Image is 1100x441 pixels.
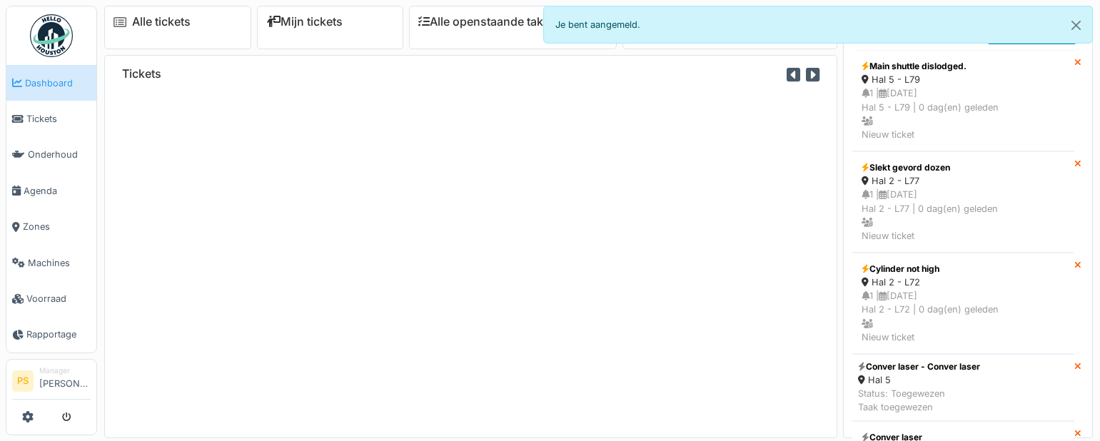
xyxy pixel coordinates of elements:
[862,188,1065,243] div: 1 | [DATE] Hal 2 - L77 | 0 dag(en) geleden Nieuw ticket
[26,292,91,305] span: Voorraad
[6,209,96,245] a: Zones
[12,370,34,392] li: PS
[852,354,1074,421] a: Conver laser - Conver laser Hal 5 Status: ToegewezenTaak toegewezen
[418,15,557,29] a: Alle openstaande taken
[28,148,91,161] span: Onderhoud
[862,275,1065,289] div: Hal 2 - L72
[28,256,91,270] span: Machines
[862,174,1065,188] div: Hal 2 - L77
[543,6,1094,44] div: Je bent aangemeld.
[26,112,91,126] span: Tickets
[862,86,1065,141] div: 1 | [DATE] Hal 5 - L79 | 0 dag(en) geleden Nieuw ticket
[6,317,96,353] a: Rapportage
[858,373,980,387] div: Hal 5
[39,365,91,396] li: [PERSON_NAME]
[24,184,91,198] span: Agenda
[858,387,980,414] div: Status: Toegewezen Taak toegewezen
[12,365,91,400] a: PS Manager[PERSON_NAME]
[25,76,91,90] span: Dashboard
[6,137,96,173] a: Onderhoud
[862,60,1065,73] div: Main shuttle dislodged.
[862,289,1065,344] div: 1 | [DATE] Hal 2 - L72 | 0 dag(en) geleden Nieuw ticket
[132,15,191,29] a: Alle tickets
[26,328,91,341] span: Rapportage
[30,14,73,57] img: Badge_color-CXgf-gQk.svg
[6,245,96,280] a: Machines
[39,365,91,376] div: Manager
[862,161,1065,174] div: Slekt gevord dozen
[122,67,161,81] h6: Tickets
[6,173,96,208] a: Agenda
[852,50,1074,151] a: Main shuttle dislodged. Hal 5 - L79 1 |[DATE]Hal 5 - L79 | 0 dag(en) geleden Nieuw ticket
[6,101,96,136] a: Tickets
[1060,6,1092,44] button: Close
[6,65,96,101] a: Dashboard
[852,253,1074,354] a: Cylinder not high Hal 2 - L72 1 |[DATE]Hal 2 - L72 | 0 dag(en) geleden Nieuw ticket
[852,151,1074,253] a: Slekt gevord dozen Hal 2 - L77 1 |[DATE]Hal 2 - L77 | 0 dag(en) geleden Nieuw ticket
[862,73,1065,86] div: Hal 5 - L79
[862,263,1065,275] div: Cylinder not high
[6,280,96,316] a: Voorraad
[858,360,980,373] div: Conver laser - Conver laser
[23,220,91,233] span: Zones
[266,15,343,29] a: Mijn tickets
